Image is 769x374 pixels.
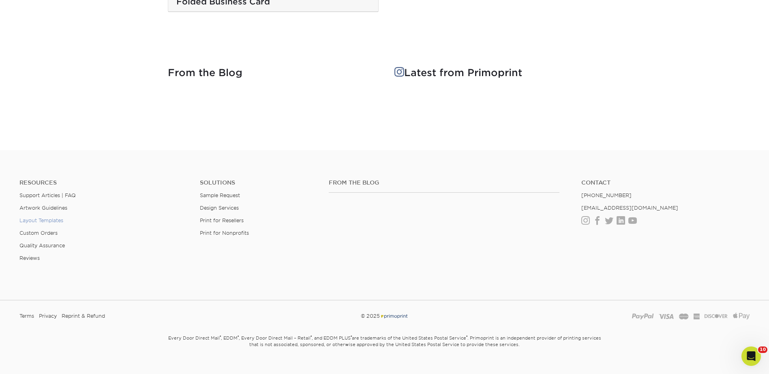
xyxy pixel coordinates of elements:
a: Support Articles | FAQ [19,192,76,198]
a: Contact [581,179,750,186]
a: Layout Templates [19,217,63,223]
a: Design Services [200,205,239,211]
a: Custom Orders [19,230,58,236]
sup: ® [238,335,239,339]
h4: Resources [19,179,188,186]
small: Every Door Direct Mail , EDDM , Every Door Direct Mail – Retail , and EDDM PLUS are trademarks of... [148,332,622,368]
a: Reprint & Refund [62,310,105,322]
a: Print for Nonprofits [200,230,249,236]
img: Primoprint [380,313,408,319]
a: [EMAIL_ADDRESS][DOMAIN_NAME] [581,205,678,211]
sup: ® [220,335,221,339]
sup: ® [466,335,467,339]
span: 10 [758,346,767,353]
h4: From the Blog [329,179,559,186]
a: Sample Request [200,192,240,198]
sup: ® [311,335,312,339]
div: © 2025 [261,310,508,322]
h4: From the Blog [168,67,375,79]
a: Quality Assurance [19,242,65,249]
a: [PHONE_NUMBER] [581,192,632,198]
a: Terms [19,310,34,322]
a: Privacy [39,310,57,322]
a: Reviews [19,255,40,261]
sup: ® [351,335,352,339]
h4: Solutions [200,179,317,186]
iframe: Intercom live chat [741,346,761,366]
a: Print for Resellers [200,217,244,223]
a: Artwork Guidelines [19,205,67,211]
h4: Latest from Primoprint [394,67,602,79]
